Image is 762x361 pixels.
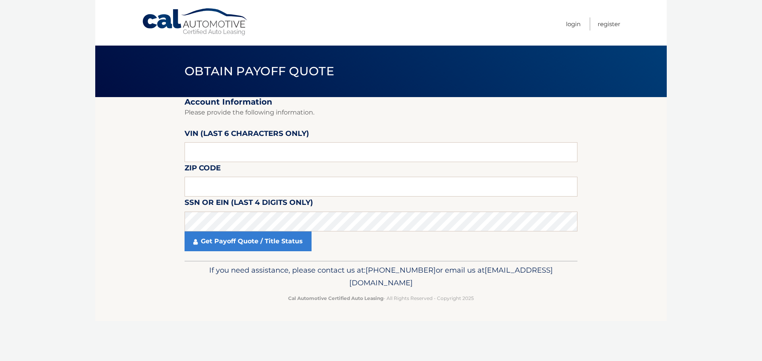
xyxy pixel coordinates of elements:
p: - All Rights Reserved - Copyright 2025 [190,294,572,302]
a: Register [598,17,620,31]
p: Please provide the following information. [185,107,577,118]
a: Cal Automotive [142,8,249,36]
h2: Account Information [185,97,577,107]
span: Obtain Payoff Quote [185,64,334,78]
label: Zip Code [185,162,221,177]
p: If you need assistance, please contact us at: or email us at [190,264,572,289]
a: Login [566,17,581,31]
a: Get Payoff Quote / Title Status [185,231,312,251]
span: [PHONE_NUMBER] [366,265,436,275]
label: VIN (last 6 characters only) [185,128,309,142]
strong: Cal Automotive Certified Auto Leasing [288,295,383,301]
label: SSN or EIN (last 4 digits only) [185,197,313,211]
